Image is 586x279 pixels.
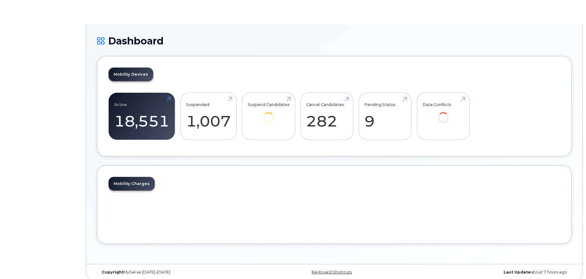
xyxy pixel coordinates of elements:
a: Pending Status 9 [364,96,406,137]
h1: Dashboard [97,36,572,46]
strong: Last Update [504,270,531,274]
strong: Copyright [102,270,124,274]
a: Mobility Devices [109,68,153,81]
a: Data Conflicts [423,96,464,131]
a: Mobility Charges [109,177,155,190]
a: Keyboard Shortcuts [312,270,352,274]
a: Suspended 1,007 [186,96,231,137]
a: Active 18,551 [114,96,169,137]
a: Cancel Candidates 282 [306,96,347,137]
div: about 7 hours ago [413,270,572,275]
a: Suspend Candidates [248,96,290,131]
div: MyServe [DATE]–[DATE] [97,270,255,275]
